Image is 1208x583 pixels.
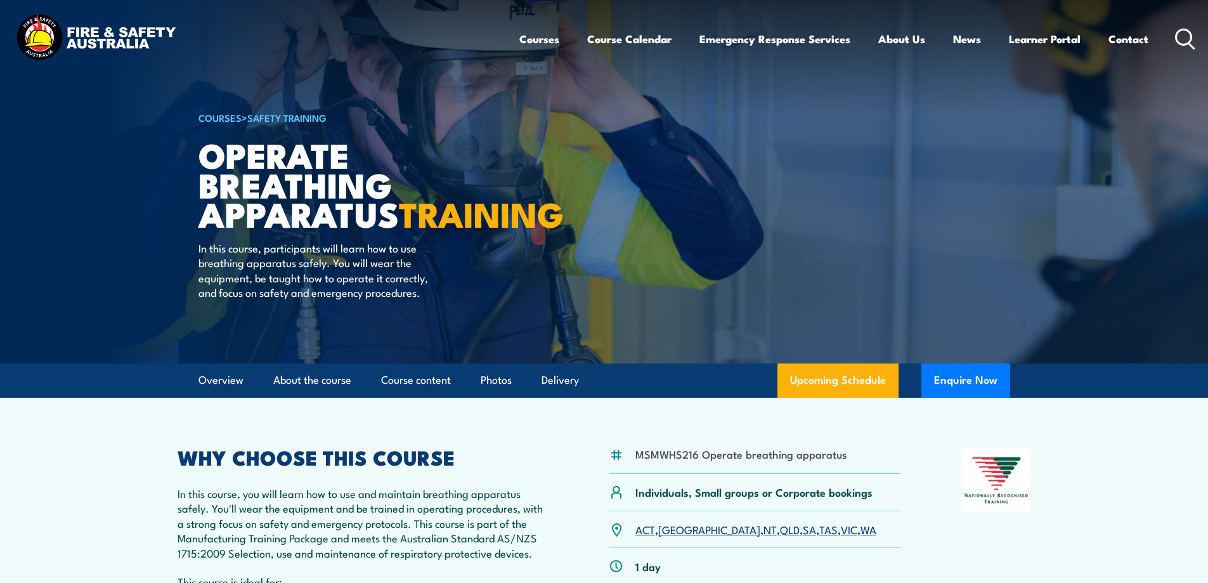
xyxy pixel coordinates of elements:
[198,110,242,124] a: COURSES
[777,364,899,398] a: Upcoming Schedule
[198,364,244,397] a: Overview
[803,521,816,537] a: SA
[841,521,857,537] a: VIC
[878,22,925,56] a: About Us
[635,559,661,573] p: 1 day
[198,110,512,125] h6: >
[481,364,512,397] a: Photos
[1108,22,1148,56] a: Contact
[178,486,548,560] p: In this course, you will learn how to use and maintain breathing apparatus safely. You'll wear th...
[273,364,351,397] a: About the course
[635,522,876,537] p: , , , , , , ,
[861,521,876,537] a: WA
[763,521,777,537] a: NT
[635,485,873,499] p: Individuals, Small groups or Corporate bookings
[658,521,760,537] a: [GEOGRAPHIC_DATA]
[587,22,672,56] a: Course Calendar
[953,22,981,56] a: News
[699,22,850,56] a: Emergency Response Services
[963,448,1031,513] img: Nationally Recognised Training logo.
[542,364,579,397] a: Delivery
[198,140,512,228] h1: Operate Breathing Apparatus
[381,364,451,397] a: Course content
[247,110,327,124] a: Safety Training
[921,364,1010,398] button: Enquire Now
[635,521,655,537] a: ACT
[399,187,564,239] strong: TRAINING
[635,447,847,461] li: MSMWHS216 Operate breathing apparatus
[178,448,548,466] h2: WHY CHOOSE THIS COURSE
[819,521,838,537] a: TAS
[1009,22,1081,56] a: Learner Portal
[198,240,430,300] p: In this course, participants will learn how to use breathing apparatus safely. You will wear the ...
[519,22,559,56] a: Courses
[780,521,800,537] a: QLD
